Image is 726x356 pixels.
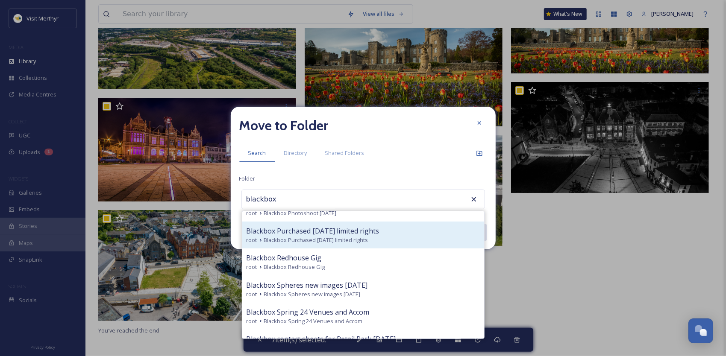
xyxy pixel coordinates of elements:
span: Blackbox Spheres new images [DATE] [264,290,361,298]
span: Blackbox Purchased [DATE] limited rights [247,226,379,236]
h2: Move to Folder [239,115,329,136]
span: Blackbox Spring 24 Venues and Accom [247,307,370,317]
button: Open Chat [688,318,713,343]
span: root [247,317,257,325]
span: root [247,290,257,298]
span: Blackbox Photoshoot [DATE] [264,209,337,217]
span: root [247,209,257,217]
span: Blackbox Spheres new images [DATE] [247,280,368,290]
span: Search [248,149,266,157]
span: Blackbox Purchased [DATE] limited rights [264,236,368,244]
span: Blackbox Spring 24 Venues and Accom [264,317,363,325]
span: Directory [284,149,307,157]
span: Folder [239,175,256,183]
span: Blackbox Redhouse Gig [247,253,322,263]
span: Blackbox Redhouse Gig [264,263,325,271]
span: root [247,263,257,271]
span: Shared Folders [325,149,364,157]
span: Blackbox contact sheets for Retail Park [DATE] [247,334,396,344]
span: root [247,236,257,244]
input: Search for a folder [242,190,336,209]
